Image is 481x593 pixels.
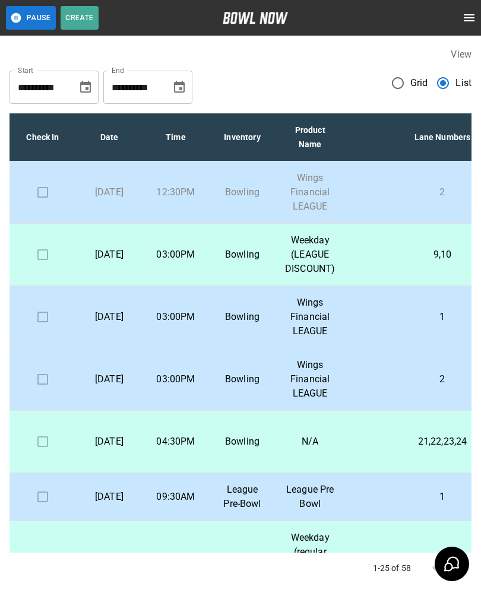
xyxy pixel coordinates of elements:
p: Wings Financial LEAGUE [285,358,335,401]
th: Check In [10,113,76,161]
p: 12:30PM [152,185,200,199]
p: 09:30AM [152,490,200,504]
th: Inventory [209,113,276,161]
p: League Pre-Bowl [219,483,266,511]
p: Bowling [219,248,266,262]
button: Create [61,6,99,30]
th: Time [143,113,209,161]
p: 03:00PM [152,372,200,386]
th: Date [76,113,143,161]
button: Choose date, selected date is Sep 11, 2025 [74,75,97,99]
p: Wings Financial LEAGUE [285,296,335,338]
p: 03:00PM [152,310,200,324]
p: 04:30PM [152,435,200,449]
p: 1-25 of 58 [373,562,412,574]
p: N/A [285,435,335,449]
button: open drawer [457,6,481,30]
span: Grid [410,76,428,90]
img: logo [223,12,288,24]
p: 03:00PM [152,248,200,262]
button: Pause [6,6,56,30]
p: [DATE] [86,372,133,386]
p: League Pre Bowl [285,483,335,511]
p: [DATE] [86,310,133,324]
th: Product Name [276,113,344,161]
span: List [455,76,471,90]
p: Bowling [219,435,266,449]
p: Bowling [219,310,266,324]
p: [DATE] [86,248,133,262]
p: [DATE] [86,435,133,449]
p: [DATE] [86,185,133,199]
p: Bowling [219,372,266,386]
p: Bowling [219,185,266,199]
p: [DATE] [86,552,133,566]
p: 10:30AM [152,552,200,566]
p: Wings Financial LEAGUE [285,171,335,214]
button: Choose date, selected date is Oct 11, 2025 [167,75,191,99]
label: View [451,49,471,60]
p: [DATE] [86,490,133,504]
p: Weekday (regular price) 1 gm per person [285,531,335,588]
p: Weekday (LEAGUE DISCOUNT) [285,233,335,276]
p: Bowling [219,552,266,566]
